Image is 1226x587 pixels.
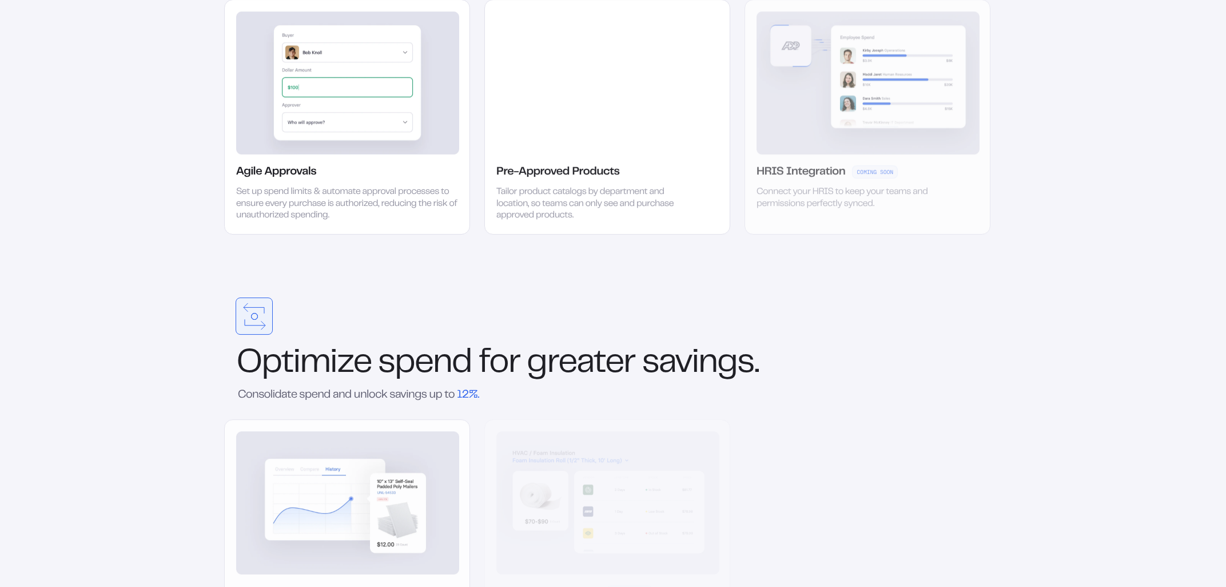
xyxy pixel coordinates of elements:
[238,390,297,400] span: Consolidate
[496,187,675,222] div: Tailor product catalogs by department and location, so teams can only see and purchase approved p...
[444,390,455,400] span: to
[224,348,990,379] div: Optimize spend for greater savings.
[457,390,479,400] span: 12%.
[299,390,331,400] span: spend
[354,390,388,400] span: unlock
[852,165,898,179] div: Coming Soon
[236,165,316,179] div: Agile Approvals
[757,165,845,179] div: HRIS Integration
[236,187,459,222] div: Set up spend limits & automate approval processes to ensure every purchase is authorized, reducin...
[389,390,427,400] span: savings
[496,165,619,179] div: Pre-Approved Products
[333,390,352,400] span: and
[429,390,442,400] span: up
[757,187,931,211] div: Connect your HRIS to keep your teams and permissions perfectly synced.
